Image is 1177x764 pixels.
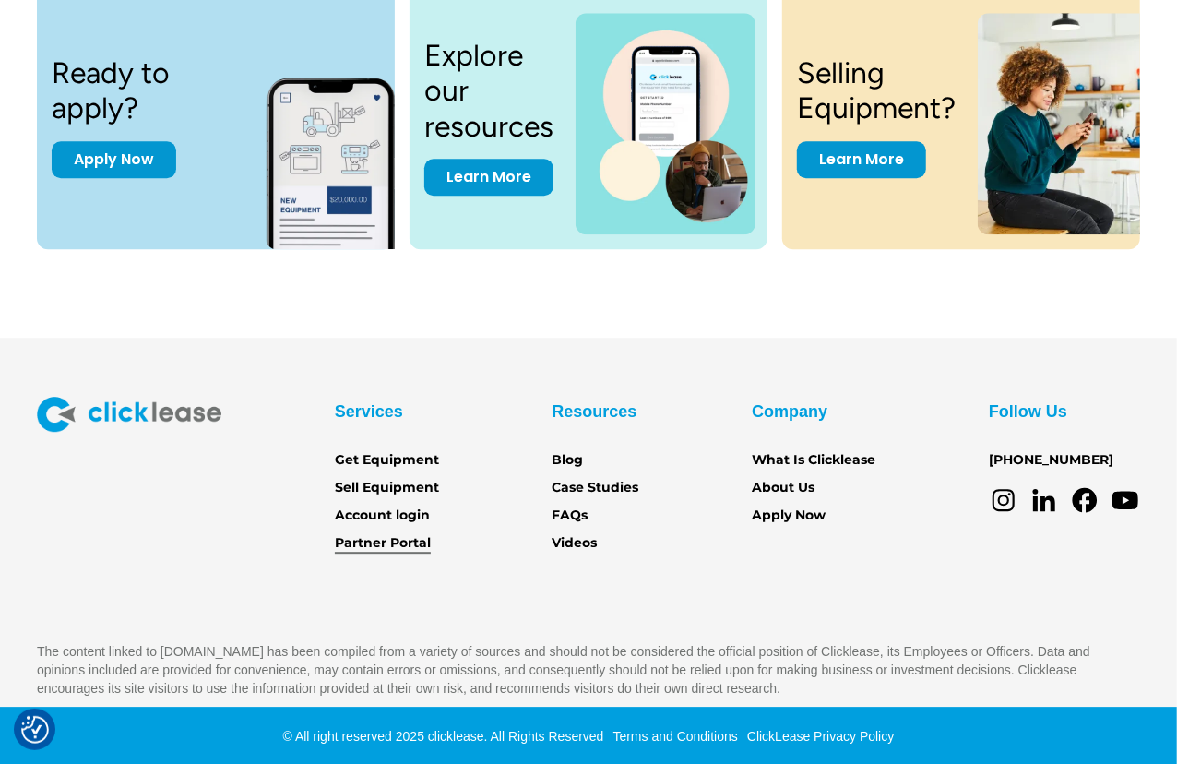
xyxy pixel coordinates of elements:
a: About Us [752,478,814,498]
a: Learn More [797,141,926,178]
div: Follow Us [989,397,1067,426]
div: Services [335,397,403,426]
a: Case Studies [553,478,639,498]
h3: Ready to apply? [52,55,251,126]
a: FAQs [553,506,588,526]
h3: Selling Equipment? [797,55,956,126]
a: ClickLease Privacy Policy [743,729,895,744]
img: New equipment quote on the screen of a smart phone [266,57,428,249]
img: a photo of a man on a laptop and a cell phone [576,13,755,234]
a: Account login [335,506,430,526]
a: Apply Now [52,141,176,178]
a: Partner Portal [335,533,431,554]
a: Videos [553,533,598,554]
a: Learn More [424,159,553,196]
img: Revisit consent button [21,716,49,744]
a: Sell Equipment [335,478,439,498]
a: Blog [553,450,584,471]
div: © All right reserved 2025 clicklease. All Rights Reserved [283,727,604,746]
a: [PHONE_NUMBER] [989,450,1113,471]
img: Clicklease logo [37,397,221,432]
a: Apply Now [752,506,826,526]
p: The content linked to [DOMAIN_NAME] has been compiled from a variety of sources and should not be... [37,642,1140,698]
div: Resources [553,397,637,426]
button: Consent Preferences [21,716,49,744]
a: Get Equipment [335,450,439,471]
a: Terms and Conditions [609,729,738,744]
a: What Is Clicklease [752,450,875,471]
img: a woman sitting on a stool looking at her cell phone [978,13,1157,234]
h3: Explore our resources [424,38,553,144]
div: Company [752,397,827,426]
